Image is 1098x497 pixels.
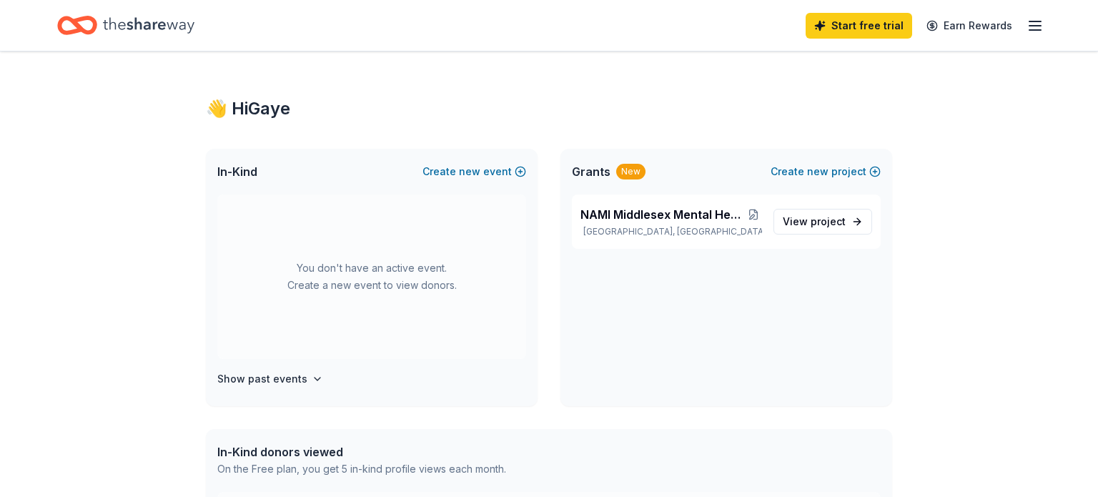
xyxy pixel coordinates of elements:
[206,97,892,120] div: 👋 Hi Gaye
[580,226,762,237] p: [GEOGRAPHIC_DATA], [GEOGRAPHIC_DATA]
[422,163,526,180] button: Createnewevent
[217,370,307,388] h4: Show past events
[217,370,323,388] button: Show past events
[773,209,872,235] a: View project
[459,163,480,180] span: new
[217,163,257,180] span: In-Kind
[811,215,846,227] span: project
[771,163,881,180] button: Createnewproject
[217,443,506,461] div: In-Kind donors viewed
[580,206,746,223] span: NAMI Middlesex Mental Health Support Non-Profit
[57,9,194,42] a: Home
[806,13,912,39] a: Start free trial
[918,13,1021,39] a: Earn Rewards
[572,163,610,180] span: Grants
[807,163,829,180] span: new
[217,461,506,478] div: On the Free plan, you get 5 in-kind profile views each month.
[783,213,846,230] span: View
[217,195,526,359] div: You don't have an active event. Create a new event to view donors.
[616,164,646,179] div: New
